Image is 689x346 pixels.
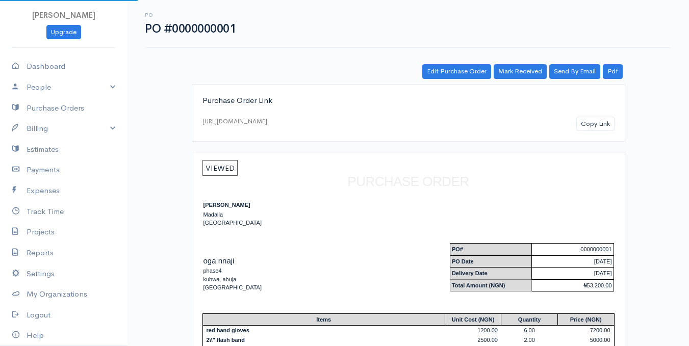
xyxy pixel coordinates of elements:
[445,326,501,335] td: 1200.00
[532,255,614,268] td: [DATE]
[450,279,531,291] td: Total Amount (NGN)
[202,326,445,335] td: red hand gloves
[501,313,558,326] th: Quantity
[450,244,531,256] td: PO#
[203,210,407,227] div: Madalla [GEOGRAPHIC_DATA]
[494,64,547,79] a: Mark Received
[603,64,623,79] a: Pdf
[145,12,236,18] h6: PO
[202,117,267,126] div: [URL][DOMAIN_NAME]
[450,255,531,268] td: PO Date
[202,95,615,107] div: Purchase Order Link
[202,313,445,326] th: Items
[501,335,558,345] td: 2.00
[549,64,600,79] a: Send By Email
[532,244,614,256] td: 0000000001
[501,326,558,335] td: 6.00
[576,117,615,131] button: Copy Link
[557,313,614,326] th: Price (NGN)
[557,326,614,335] td: 7200.00
[532,279,614,291] td: ₦53,200.00
[145,22,236,35] h1: PO #0000000001
[445,313,501,326] th: Unit Cost (NGN)
[202,335,445,345] td: 2\\" flash band
[445,335,501,345] td: 2500.00
[202,174,615,189] h1: PURCHASE ORDER
[202,160,238,176] span: VIEWED
[203,202,250,208] b: [PERSON_NAME]
[532,268,614,280] td: [DATE]
[46,25,81,40] a: Upgrade
[203,244,407,267] div: oga nnaji
[557,335,614,345] td: 5000.00
[32,10,95,20] span: [PERSON_NAME]
[450,268,531,280] td: Delivery Date
[203,267,407,292] div: phase4 kubwa, abuja [GEOGRAPHIC_DATA]
[422,64,491,79] a: Edit Purchase Order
